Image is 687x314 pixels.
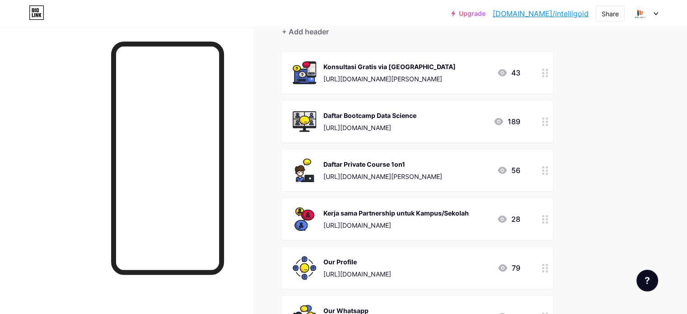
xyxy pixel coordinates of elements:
div: [URL][DOMAIN_NAME] [323,220,469,230]
div: Kerja sama Partnership untuk Kampus/Sekolah [323,208,469,218]
div: Our Profile [323,257,391,267]
img: Kerja sama Partnership untuk Kampus/Sekolah [293,207,316,231]
div: 28 [497,214,520,225]
div: Daftar Private Course 1on1 [323,159,442,169]
div: [URL][DOMAIN_NAME][PERSON_NAME] [323,172,442,181]
div: 43 [497,67,520,78]
img: Daftar Private Course 1on1 [293,159,316,182]
div: Konsultasi Gratis via [GEOGRAPHIC_DATA] [323,62,456,71]
a: Upgrade [451,10,486,17]
a: [DOMAIN_NAME]/intelligoid [493,8,589,19]
div: Share [602,9,619,19]
div: 56 [497,165,520,176]
div: Daftar Bootcamp Data Science [323,111,416,120]
div: 79 [497,262,520,273]
img: Our Profile [293,256,316,280]
div: + Add header [282,26,329,37]
div: [URL][DOMAIN_NAME][PERSON_NAME] [323,74,456,84]
img: Konsultasi Gratis via WA [293,61,316,84]
div: 189 [493,116,520,127]
img: Daftar Bootcamp Data Science [293,110,316,133]
div: [URL][DOMAIN_NAME] [323,269,391,279]
img: intelligo id [631,5,649,22]
div: [URL][DOMAIN_NAME] [323,123,416,132]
